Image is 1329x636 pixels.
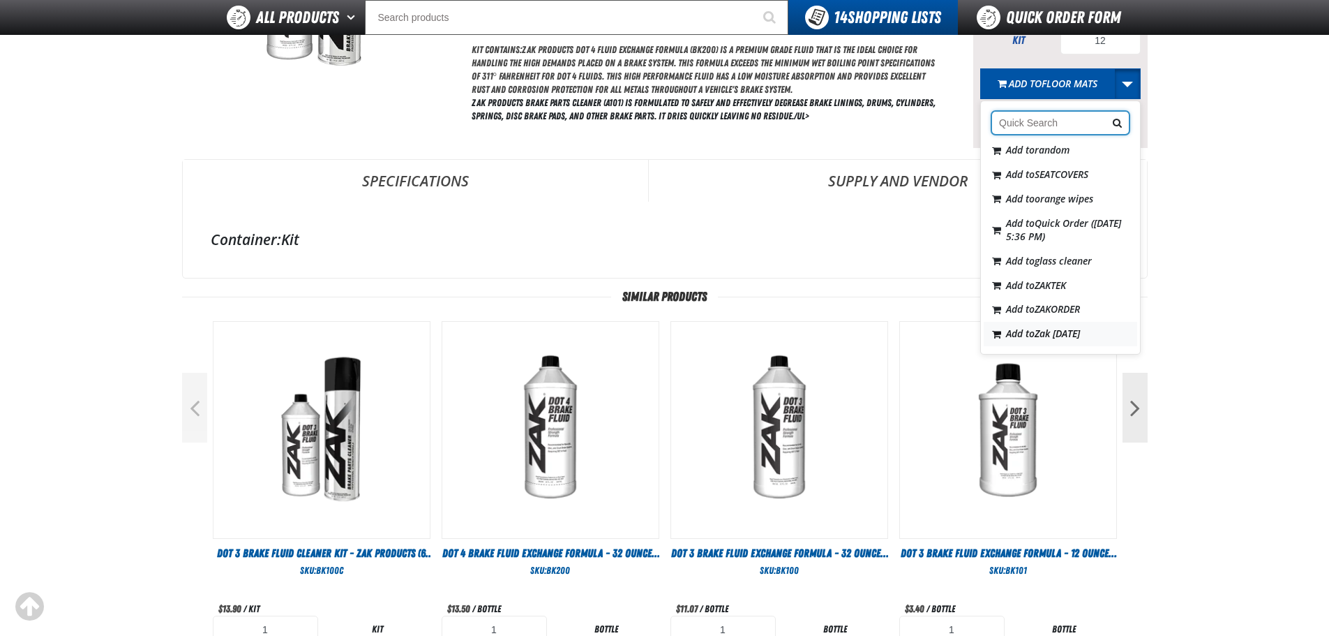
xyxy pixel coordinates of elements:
[834,8,941,27] span: Shopping Lists
[984,187,1137,212] button: Add toorange wipes
[442,322,659,538] : View Details of the DOT 4 Brake Fluid Exchange Formula - 32 Ounce - ZAK Products
[984,249,1137,273] button: Add toglass cleaner
[1035,143,1069,156] span: random
[1012,623,1117,636] div: bottle
[1035,168,1088,181] span: SEATCOVERS
[1006,216,1121,243] span: Quick Order ([DATE] 5:36 PM)
[14,591,45,622] div: Scroll to the top
[211,230,281,249] label: Container:
[183,160,648,202] a: Specifications
[182,373,207,443] button: Previous
[1042,77,1097,90] span: FLOOR MATS
[1006,302,1080,316] span: Add to
[649,160,1147,202] a: Supply and Vendor
[442,547,660,575] span: DOT 4 Brake Fluid Exchange Formula - 32 Ounce - ZAK Products
[984,322,1137,346] button: Add toZak [DATE]
[213,322,430,538] : View Details of the DOT 3 Brake Fluid Cleaner Kit - ZAK Products (6 Kits per Case)
[671,547,889,575] span: DOT 3 Brake Fluid Exchange Formula - 32 Ounce - ZAK Products
[546,565,570,576] span: BK200
[1035,253,1092,267] span: glass cleaner
[899,546,1117,561] a: DOT 3 Brake Fluid Exchange Formula - 12 Ounce - ZAK Products
[671,322,887,538] : View Details of the DOT 3 Brake Fluid Exchange Formula - 32 Ounce - ZAK Products
[1035,192,1093,205] span: orange wipes
[1035,327,1080,340] span: Zak [DATE]
[442,322,659,538] img: DOT 4 Brake Fluid Exchange Formula - 32 Ounce - ZAK Products
[316,565,343,576] span: BK100C
[901,547,1117,575] span: DOT 3 Brake Fluid Exchange Formula - 12 Ounce - ZAK Products
[1035,302,1080,316] span: ZAKORDER
[472,43,938,96] p: Kit contains:ZAK Products DOT 4 Fluid Exchange Formula (BK200) is a premium grade fluid that is t...
[984,273,1137,297] button: Add toZAKTEK
[1114,68,1141,99] a: More Actions
[834,8,848,27] strong: 14
[984,138,1137,163] button: Add torandom
[984,163,1137,187] button: Add toSEATCOVERS
[477,603,501,614] span: bottle
[611,290,718,304] span: Similar Products
[256,5,339,30] span: All Products
[1060,27,1141,54] input: Product Quantity
[980,99,1141,130] span: You must order this product in increments of 6
[931,603,955,614] span: bottle
[442,546,659,561] a: DOT 4 Brake Fluid Exchange Formula - 32 Ounce - ZAK Products
[213,322,430,538] img: DOT 3 Brake Fluid Cleaner Kit - ZAK Products (6 Kits per Case)
[472,603,475,614] span: /
[984,297,1137,322] button: Add toZAKORDER
[217,547,434,575] span: DOT 3 Brake Fluid Cleaner Kit - ZAK Products (6 Kits per Case)
[900,322,1116,538] img: DOT 3 Brake Fluid Exchange Formula - 12 Ounce - ZAK Products
[1006,192,1093,205] span: Add to
[1122,373,1148,443] button: Next
[447,603,470,614] span: $13.50
[442,564,659,577] div: SKU:
[1005,565,1027,576] span: BK101
[705,603,728,614] span: bottle
[776,565,799,576] span: BK100
[980,101,1141,355] div: More Actions
[1006,168,1088,181] span: Add to
[1006,253,1092,267] span: Add to
[676,603,698,614] span: $11.07
[926,603,929,614] span: /
[670,564,888,577] div: SKU:
[325,623,430,636] div: kit
[1006,278,1066,291] span: Add to
[1006,327,1080,340] span: Add to
[1009,77,1097,90] span: Add to
[992,112,1129,134] input: Search shopping lists
[783,623,888,636] div: bottle
[900,322,1116,538] : View Details of the DOT 3 Brake Fluid Exchange Formula - 12 Ounce - ZAK Products
[984,212,1137,249] button: Add toQuick Order ([DATE] 5:36 PM)
[213,564,430,577] div: SKU:
[1006,143,1069,156] span: Add to
[472,6,938,123] div: ZAK Products Brake Parts Cleaner (A101) is formulated to safely and effectively degrease brake li...
[671,322,887,538] img: DOT 3 Brake Fluid Exchange Formula - 32 Ounce - ZAK Products
[1006,216,1121,243] span: Add to
[980,33,1057,48] div: kit
[700,603,703,614] span: /
[905,603,924,614] span: $3.40
[218,603,241,614] span: $13.90
[899,564,1117,577] div: SKU:
[213,546,430,561] a: DOT 3 Brake Fluid Cleaner Kit - ZAK Products (6 Kits per Case)
[980,68,1115,99] button: Add toFLOOR MATS
[554,623,659,636] div: bottle
[248,603,260,614] span: kit
[211,230,1119,249] div: Kit
[243,603,246,614] span: /
[670,546,888,561] a: DOT 3 Brake Fluid Exchange Formula - 32 Ounce - ZAK Products
[1035,278,1066,291] span: ZAKTEK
